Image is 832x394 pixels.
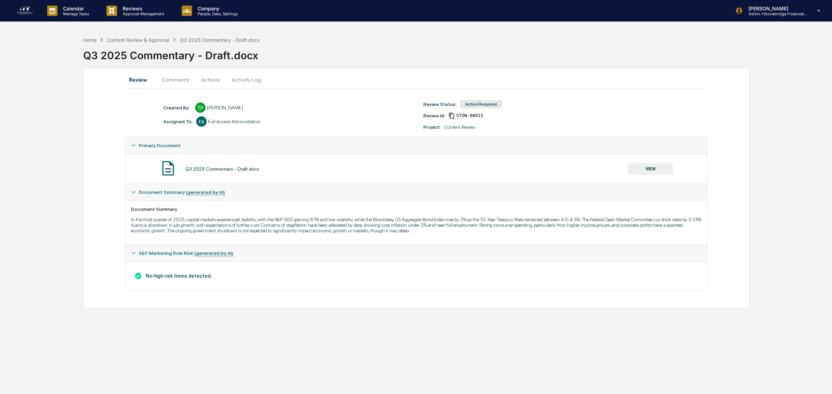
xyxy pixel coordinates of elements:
span: Document Summary [139,189,225,195]
div: FA [196,116,207,127]
button: Actions [195,71,226,88]
u: (generated by AI) [186,189,225,195]
span: d8458fff-4d65-4415-b7bd-7f9bb5669f56 [456,113,483,118]
div: TP [195,102,206,113]
div: Document Summary (generated by AI) [125,261,707,290]
button: Activity Log [226,71,267,88]
button: Comments [156,71,195,88]
p: In the third quarter of 2025, capital markets experienced stability, with the S&P 500 gaining 8.1... [131,217,702,233]
button: VIEW [628,163,673,175]
u: (generated by AI) [194,250,233,256]
div: Content Review & Approval [107,37,169,43]
div: Home [83,37,96,43]
div: secondary tabs example [125,71,708,88]
div: Assigned To: [163,119,193,124]
div: Q3 2025 Commentary - Draft.docx [185,166,259,172]
span: SEC Marketing Rule Risk [139,250,233,256]
div: Document Summary (generated by AI) [125,184,707,200]
p: [PERSON_NAME] [743,6,807,11]
div: Action Required [460,100,502,108]
p: Company [192,6,241,11]
div: Project: [423,124,441,130]
p: Calendar [58,6,93,11]
div: SEC Marketing Rule Risk (generated by AI) [125,245,707,261]
div: Document Summary [131,206,702,212]
p: Manage Tasks [58,11,93,16]
p: Approval Management [117,11,168,16]
div: Primary Document [125,154,707,183]
div: Full Access Administrators [208,119,260,124]
div: Review Status: [423,101,457,107]
p: People, Data, Settings [192,11,241,16]
div: Primary Document [125,137,707,154]
div: Document Summary (generated by AI) [125,200,707,244]
button: Review [125,71,156,88]
div: Q3 2025 Commentary - Draft.docx [180,37,260,43]
img: logo [17,5,33,16]
h3: No high risk items detected. [131,272,702,280]
div: Created By: ‎ ‎ [163,105,192,110]
p: Admin • Stonebridge Financial Group [743,11,807,16]
p: Reviews [117,6,168,11]
div: Q3 2025 Commentary - Draft.docx [83,44,832,62]
img: Document Icon [159,160,177,177]
div: Content Review [444,124,475,130]
div: Review Id: [423,113,445,118]
div: [PERSON_NAME] [207,105,243,110]
span: Primary Document [139,143,181,148]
